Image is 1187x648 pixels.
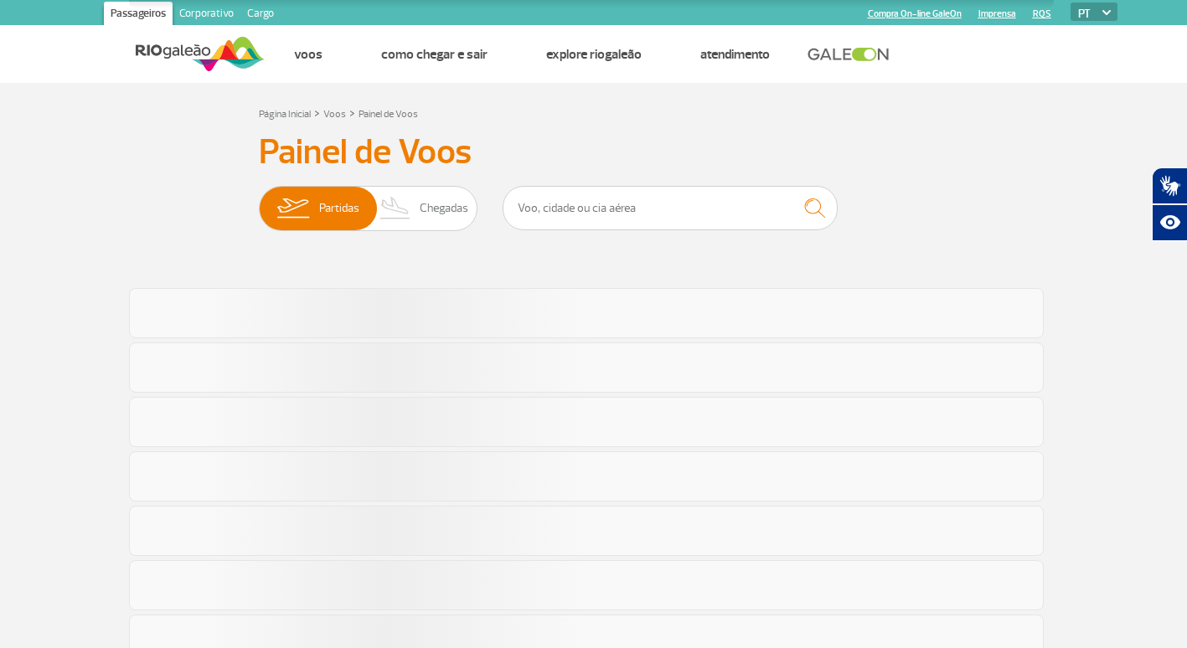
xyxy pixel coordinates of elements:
[259,131,929,173] h3: Painel de Voos
[868,8,962,19] a: Compra On-line GaleOn
[700,46,770,63] a: Atendimento
[503,186,838,230] input: Voo, cidade ou cia aérea
[173,2,240,28] a: Corporativo
[546,46,642,63] a: Explore RIOgaleão
[381,46,488,63] a: Como chegar e sair
[420,187,468,230] span: Chegadas
[294,46,323,63] a: Voos
[319,187,359,230] span: Partidas
[266,187,319,230] img: slider-embarque
[1152,167,1187,241] div: Plugin de acessibilidade da Hand Talk.
[1152,204,1187,241] button: Abrir recursos assistivos.
[978,8,1016,19] a: Imprensa
[1152,167,1187,204] button: Abrir tradutor de língua de sinais.
[259,108,311,121] a: Página Inicial
[104,2,173,28] a: Passageiros
[1033,8,1051,19] a: RQS
[359,108,418,121] a: Painel de Voos
[371,187,421,230] img: slider-desembarque
[240,2,281,28] a: Cargo
[314,103,320,122] a: >
[349,103,355,122] a: >
[323,108,346,121] a: Voos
